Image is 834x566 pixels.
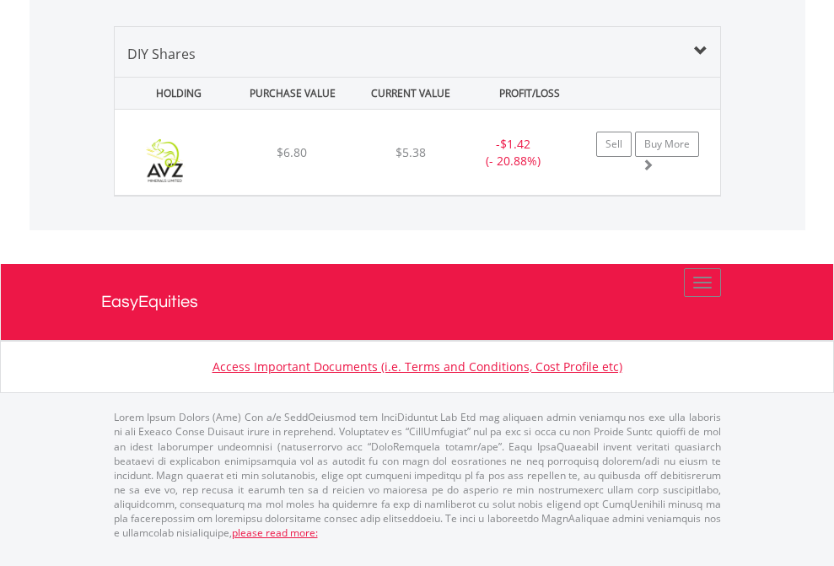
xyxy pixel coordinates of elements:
[635,132,699,157] a: Buy More
[353,78,468,109] div: CURRENT VALUE
[123,131,208,191] img: EQU.AU.AVZ.png
[472,78,587,109] div: PROFIT/LOSS
[127,45,196,63] span: DIY Shares
[101,264,734,340] a: EasyEquities
[116,78,231,109] div: HOLDING
[114,410,721,540] p: Lorem Ipsum Dolors (Ame) Con a/e SeddOeiusmod tem InciDiduntut Lab Etd mag aliquaen admin veniamq...
[232,526,318,540] a: please read more:
[235,78,350,109] div: PURCHASE VALUE
[395,144,426,160] span: $5.38
[213,358,622,375] a: Access Important Documents (i.e. Terms and Conditions, Cost Profile etc)
[500,136,530,152] span: $1.42
[460,136,566,170] div: - (- 20.88%)
[596,132,632,157] a: Sell
[277,144,307,160] span: $6.80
